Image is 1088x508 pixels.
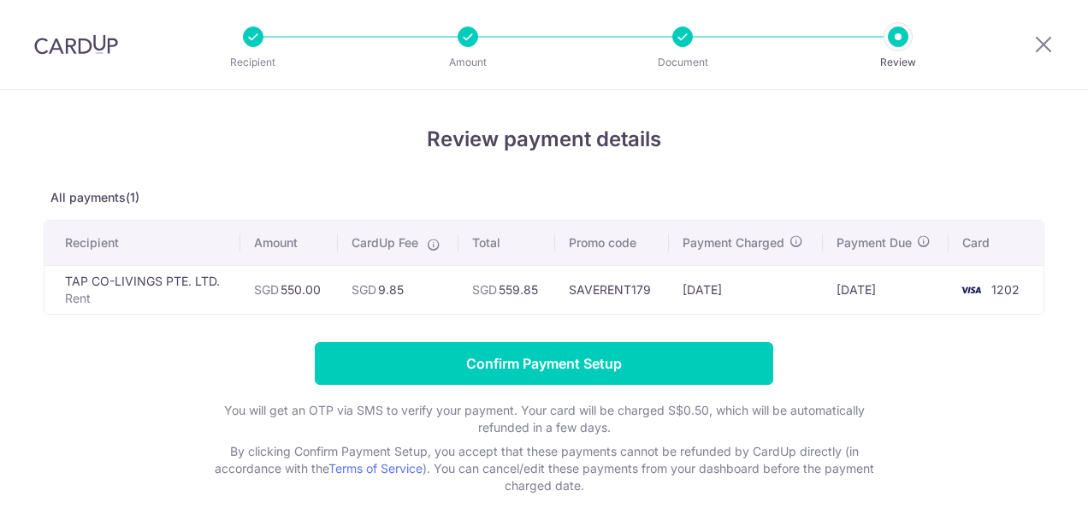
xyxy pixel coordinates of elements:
span: SGD [254,282,279,297]
td: [DATE] [823,265,949,314]
th: Card [949,221,1044,265]
th: Promo code [555,221,669,265]
input: Confirm Payment Setup [315,342,773,385]
p: Amount [405,54,531,71]
td: TAP CO-LIVINGS PTE. LTD. [44,265,240,314]
span: Payment Charged [683,234,784,251]
span: SGD [352,282,376,297]
th: Total [458,221,555,265]
th: Amount [240,221,338,265]
span: 1202 [991,282,1020,297]
p: Rent [65,290,227,307]
td: 550.00 [240,265,338,314]
a: Terms of Service [328,461,423,476]
p: By clicking Confirm Payment Setup, you accept that these payments cannot be refunded by CardUp di... [202,443,886,494]
td: SAVERENT179 [555,265,669,314]
h4: Review payment details [44,124,1044,155]
td: 559.85 [458,265,555,314]
span: Payment Due [837,234,912,251]
span: CardUp Fee [352,234,418,251]
td: 9.85 [338,265,458,314]
th: Recipient [44,221,240,265]
p: You will get an OTP via SMS to verify your payment. Your card will be charged S$0.50, which will ... [202,402,886,436]
td: [DATE] [669,265,822,314]
p: Review [835,54,961,71]
span: SGD [472,282,497,297]
img: <span class="translation_missing" title="translation missing: en.account_steps.new_confirm_form.b... [954,280,988,300]
p: Recipient [190,54,316,71]
img: CardUp [34,34,118,55]
p: All payments(1) [44,189,1044,206]
p: Document [619,54,746,71]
